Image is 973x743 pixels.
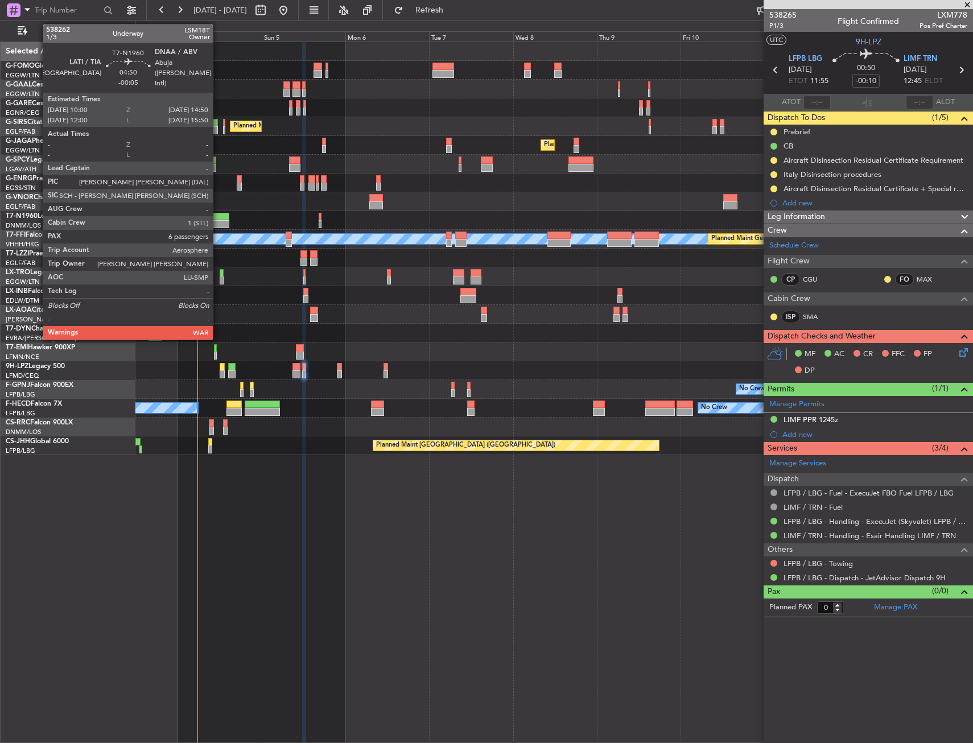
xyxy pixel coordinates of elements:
a: SMA [803,312,828,322]
div: Aircraft Disinsection Residual Certificate + Special request [784,184,967,193]
span: FFC [892,349,905,360]
a: F-GPNJFalcon 900EX [6,382,73,389]
span: (0/0) [932,585,949,597]
span: Dispatch To-Dos [768,112,825,125]
div: Thu 9 [597,31,681,42]
a: T7-LZZIPraetor 600 [6,250,67,257]
span: ETOT [789,76,807,87]
a: EGLF/FAB [6,203,35,211]
input: Trip Number [35,2,100,19]
a: G-GARECessna Citation XLS+ [6,100,100,107]
a: LFMD/CEQ [6,371,39,380]
span: T7-N1960 [6,213,38,220]
span: G-VNOR [6,194,34,201]
button: Refresh [389,1,457,19]
span: G-SPCY [6,156,30,163]
span: G-GARE [6,100,32,107]
a: G-FOMOGlobal 6000 [6,63,73,69]
a: VHHH/HKG [6,240,39,249]
div: LIMF PPR 1245z [784,415,838,424]
a: EGGW/LTN [6,278,40,286]
a: LFPB / LBG - Handling - ExecuJet (Skyvalet) LFPB / LBG [784,517,967,526]
span: (1/1) [932,382,949,394]
div: Prebrief [784,127,810,137]
div: Tue 7 [429,31,513,42]
a: LFMN/NCE [6,353,39,361]
a: Schedule Crew [769,240,819,251]
span: Others [768,543,793,556]
a: LFPB / LBG - Dispatch - JetAdvisor Dispatch 9H [784,573,946,583]
div: Italy Disinsection procedures [784,170,881,179]
a: G-JAGAPhenom 300 [6,138,72,145]
a: CS-RRCFalcon 900LX [6,419,73,426]
span: AC [834,349,844,360]
span: (3/4) [932,442,949,454]
span: DP [805,365,815,377]
span: Only With Activity [30,27,120,35]
a: CS-JHHGlobal 6000 [6,438,69,445]
span: F-HECD [6,401,31,407]
span: [DATE] - [DATE] [193,5,247,15]
a: G-VNORChallenger 650 [6,194,83,201]
a: EGGW/LTN [6,146,40,155]
div: Wed 8 [513,31,597,42]
span: G-JAGA [6,138,32,145]
div: Planned Maint [GEOGRAPHIC_DATA] ([GEOGRAPHIC_DATA]) [544,137,723,154]
a: LIMF / TRN - Fuel [784,502,843,512]
a: LFPB / LBG - Fuel - ExecuJet FBO Fuel LFPB / LBG [784,488,954,498]
span: Pax [768,585,780,598]
span: 11:55 [810,76,828,87]
span: Dispatch Checks and Weather [768,330,876,343]
span: G-SIRS [6,119,27,126]
a: EGLF/FAB [6,259,35,267]
div: [DATE] [138,23,157,32]
a: LFPB/LBG [6,409,35,418]
div: Planned Maint [GEOGRAPHIC_DATA] ([GEOGRAPHIC_DATA]) [233,118,413,135]
div: Aircraft Disinsection Residual Certificate Requirement [784,155,963,165]
button: UTC [766,35,786,45]
span: Dispatch [768,473,799,486]
span: 12:45 [904,76,922,87]
span: ELDT [925,76,943,87]
span: [DATE] [789,64,812,76]
div: Fri 10 [681,31,764,42]
a: DNMM/LOS [6,221,41,230]
span: [DATE] [904,64,927,76]
span: P1/3 [769,21,797,31]
span: T7-EMI [6,344,28,351]
span: CR [863,349,873,360]
div: CB [784,141,793,151]
a: G-SPCYLegacy 650 [6,156,67,163]
span: 9H-LPZ [6,363,28,370]
div: ISP [781,311,800,323]
a: G-SIRSCitation Excel [6,119,71,126]
span: T7-DYN [6,325,31,332]
a: 9H-LPZLegacy 500 [6,363,65,370]
span: MF [805,349,815,360]
a: G-GAALCessna Citation XLS+ [6,81,100,88]
a: EVRA/[PERSON_NAME] [6,334,76,342]
a: EGLF/FAB [6,127,35,136]
a: T7-DYNChallenger 604 [6,325,80,332]
span: Permits [768,383,794,396]
div: Sun 5 [262,31,345,42]
a: LX-TROLegacy 650 [6,269,67,276]
a: LX-AOACitation Mustang [6,307,87,313]
span: Flight Crew [768,255,810,268]
a: EGGW/LTN [6,90,40,98]
span: Pos Pref Charter [920,21,967,31]
span: ALDT [936,97,955,108]
div: No Crew [739,381,765,398]
a: EDLW/DTM [6,296,39,305]
span: (1/5) [932,112,949,123]
div: Flight Confirmed [838,15,899,27]
a: LIMF / TRN - Handling - Esair Handling LIMF / TRN [784,531,956,540]
span: Services [768,442,797,455]
button: Only With Activity [13,22,123,40]
a: LFPB/LBG [6,447,35,455]
a: LGAV/ATH [6,165,36,174]
span: Crew [768,224,787,237]
a: Manage Services [769,458,826,469]
a: [PERSON_NAME]/QSA [6,315,73,324]
span: Cabin Crew [768,292,810,306]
